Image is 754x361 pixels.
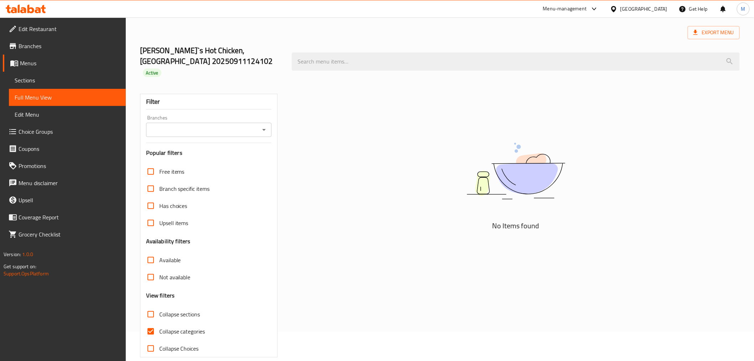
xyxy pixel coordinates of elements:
img: dish.svg [427,124,605,218]
span: Active [143,70,161,76]
span: Sections [15,76,120,85]
a: Sections [9,72,126,89]
div: [GEOGRAPHIC_DATA] [620,5,667,13]
a: Edit Restaurant [3,20,126,37]
h3: Availability filters [146,237,191,245]
a: Support.OpsPlatform [4,269,49,278]
span: Menu disclaimer [19,179,120,187]
span: Export Menu [688,26,740,39]
span: Promotions [19,162,120,170]
a: Upsell [3,192,126,209]
a: Edit Menu [9,106,126,123]
span: Grocery Checklist [19,230,120,239]
span: Collapse sections [159,310,200,319]
a: Grocery Checklist [3,226,126,243]
a: Branches [3,37,126,55]
span: M [741,5,745,13]
h5: No Items found [427,220,605,232]
span: Branches [19,42,120,50]
span: Collapse Choices [159,344,199,353]
div: Menu-management [543,5,587,13]
h3: View filters [146,291,175,300]
input: search [292,52,739,71]
div: Filter [146,94,272,110]
span: Menus [20,59,120,67]
h3: Popular filters [146,149,272,157]
span: Has choices [159,202,187,210]
span: 1.0.0 [22,250,33,259]
button: Open [259,125,269,135]
span: Free items [159,167,185,176]
span: Full Menu View [15,93,120,102]
span: Choice Groups [19,127,120,136]
a: Full Menu View [9,89,126,106]
a: Coverage Report [3,209,126,226]
span: Version: [4,250,21,259]
span: Get support on: [4,262,36,271]
h2: [PERSON_NAME]`s Hot Chicken, [GEOGRAPHIC_DATA] 20250911124102 [140,45,284,77]
a: Menu disclaimer [3,174,126,192]
span: Coverage Report [19,213,120,222]
span: Branch specific items [159,184,210,193]
a: Menus [3,55,126,72]
a: Promotions [3,157,126,174]
span: Collapse categories [159,327,205,336]
span: Coupons [19,144,120,153]
div: Active [143,68,161,77]
span: Upsell [19,196,120,204]
span: Available [159,256,181,264]
span: Not available [159,273,191,281]
span: Export Menu [693,28,734,37]
span: Edit Restaurant [19,25,120,33]
span: Upsell items [159,219,188,227]
span: Edit Menu [15,110,120,119]
a: Choice Groups [3,123,126,140]
a: Coupons [3,140,126,157]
